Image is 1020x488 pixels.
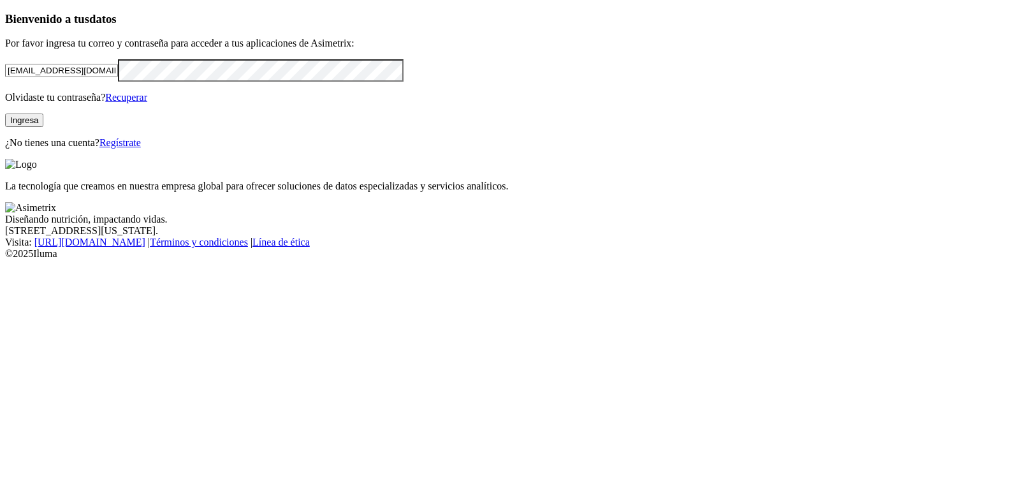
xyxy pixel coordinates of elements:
[5,38,1015,49] p: Por favor ingresa tu correo y contraseña para acceder a tus aplicaciones de Asimetrix:
[5,248,1015,260] div: © 2025 Iluma
[5,237,1015,248] div: Visita : | |
[5,12,1015,26] h3: Bienvenido a tus
[89,12,117,26] span: datos
[99,137,141,148] a: Regístrate
[252,237,310,248] a: Línea de ética
[5,181,1015,192] p: La tecnología que creamos en nuestra empresa global para ofrecer soluciones de datos especializad...
[150,237,248,248] a: Términos y condiciones
[5,114,43,127] button: Ingresa
[5,214,1015,225] div: Diseñando nutrición, impactando vidas.
[5,159,37,170] img: Logo
[5,92,1015,103] p: Olvidaste tu contraseña?
[105,92,147,103] a: Recuperar
[34,237,145,248] a: [URL][DOMAIN_NAME]
[5,202,56,214] img: Asimetrix
[5,137,1015,149] p: ¿No tienes una cuenta?
[5,225,1015,237] div: [STREET_ADDRESS][US_STATE].
[5,64,118,77] input: Tu correo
